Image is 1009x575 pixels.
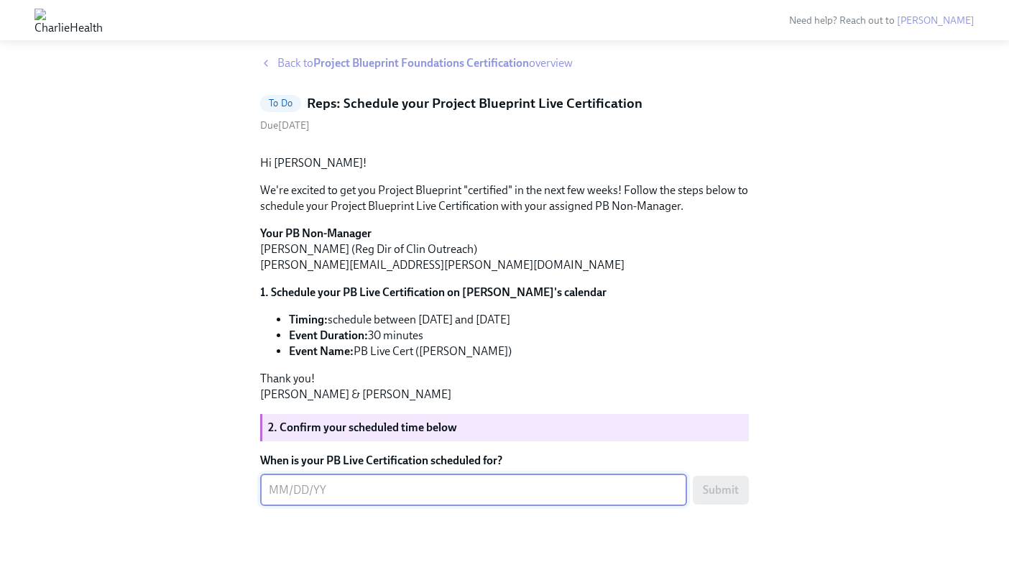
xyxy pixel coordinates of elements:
p: [PERSON_NAME] (Reg Dir of Clin Outreach) [PERSON_NAME][EMAIL_ADDRESS][PERSON_NAME][DOMAIN_NAME] [260,226,749,273]
span: Need help? Reach out to [789,14,975,27]
a: Back toProject Blueprint Foundations Certificationoverview [260,55,749,71]
img: CharlieHealth [34,9,103,32]
a: [PERSON_NAME] [897,14,975,27]
strong: Project Blueprint Foundations Certification [313,56,529,70]
strong: Your PB Non-Manager [260,226,372,240]
li: PB Live Cert ([PERSON_NAME]) [289,344,749,359]
strong: Timing: [289,313,328,326]
label: When is your PB Live Certification scheduled for? [260,453,749,469]
li: schedule between [DATE] and [DATE] [289,312,749,328]
strong: 1. Schedule your PB Live Certification on [PERSON_NAME]'s calendar [260,285,607,299]
p: Hi [PERSON_NAME]! [260,155,749,171]
h5: Reps: Schedule your Project Blueprint Live Certification [307,94,642,113]
strong: 2. Confirm your scheduled time below [268,420,457,434]
p: Thank you! [PERSON_NAME] & [PERSON_NAME] [260,371,749,402]
p: We're excited to get you Project Blueprint "certified" in the next few weeks! Follow the steps be... [260,183,749,214]
span: Wednesday, September 3rd 2025, 12:00 pm [260,119,310,132]
strong: Event Duration: [289,328,368,342]
li: 30 minutes [289,328,749,344]
strong: Event Name: [289,344,354,358]
span: Back to overview [277,55,573,71]
span: To Do [260,98,301,109]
